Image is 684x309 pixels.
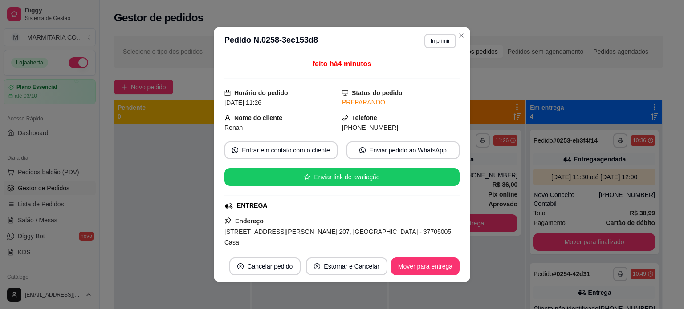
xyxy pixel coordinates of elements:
[234,114,282,121] strong: Nome do cliente
[304,174,310,180] span: star
[342,98,460,107] div: PREPARANDO
[224,34,318,48] h3: Pedido N. 0258-3ec153d8
[224,141,338,159] button: whats-appEntrar em contato com o cliente
[342,90,348,96] span: desktop
[306,257,387,275] button: close-circleEstornar e Cancelar
[224,124,243,131] span: Renan
[454,28,468,43] button: Close
[346,141,460,159] button: whats-appEnviar pedido ao WhatsApp
[352,89,403,96] strong: Status do pedido
[391,257,460,275] button: Mover para entrega
[224,168,460,186] button: starEnviar link de avaliação
[342,124,398,131] span: [PHONE_NUMBER]
[224,99,261,106] span: [DATE] 11:26
[314,263,320,269] span: close-circle
[237,201,267,210] div: ENTREGA
[237,263,244,269] span: close-circle
[224,115,231,121] span: user
[359,147,366,153] span: whats-app
[224,228,451,246] span: [STREET_ADDRESS][PERSON_NAME] 207, [GEOGRAPHIC_DATA] - 37705005 Casa
[224,217,232,224] span: pushpin
[235,217,264,225] strong: Endereço
[424,34,456,48] button: Imprimir
[232,147,238,153] span: whats-app
[313,60,371,68] span: feito há 4 minutos
[224,90,231,96] span: calendar
[352,114,377,121] strong: Telefone
[229,257,301,275] button: close-circleCancelar pedido
[234,89,288,96] strong: Horário do pedido
[342,115,348,121] span: phone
